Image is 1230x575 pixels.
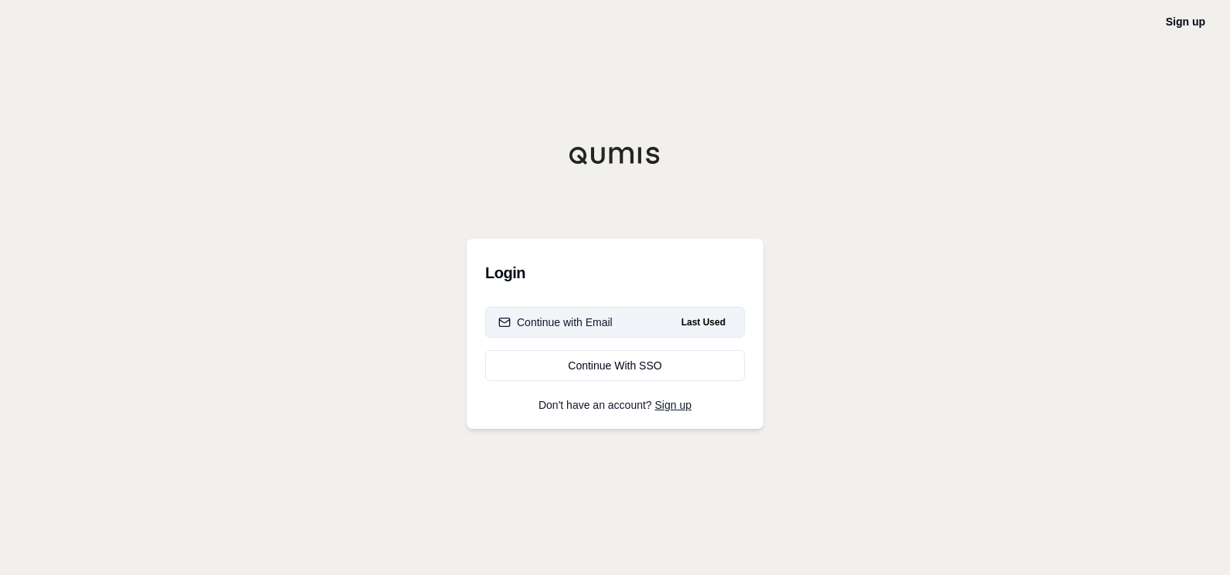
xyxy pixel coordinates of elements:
[485,400,745,410] p: Don't have an account?
[498,315,613,330] div: Continue with Email
[485,257,745,288] h3: Login
[1166,15,1205,28] a: Sign up
[485,307,745,338] button: Continue with EmailLast Used
[655,399,691,411] a: Sign up
[675,313,732,332] span: Last Used
[485,350,745,381] a: Continue With SSO
[569,146,661,165] img: Qumis
[498,358,732,373] div: Continue With SSO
